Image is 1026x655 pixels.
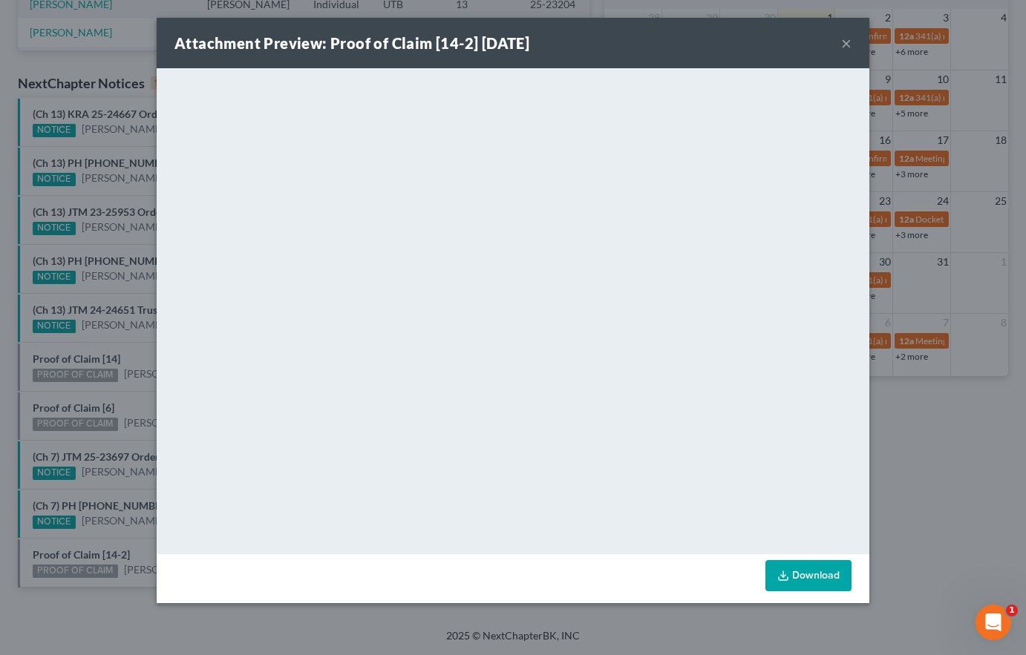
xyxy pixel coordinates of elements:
[157,68,869,550] iframe: <object ng-attr-data='[URL][DOMAIN_NAME]' type='application/pdf' width='100%' height='650px'></ob...
[976,605,1011,640] iframe: Intercom live chat
[174,34,529,52] strong: Attachment Preview: Proof of Claim [14-2] [DATE]
[765,560,852,591] a: Download
[1006,605,1018,616] span: 1
[841,34,852,52] button: ×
